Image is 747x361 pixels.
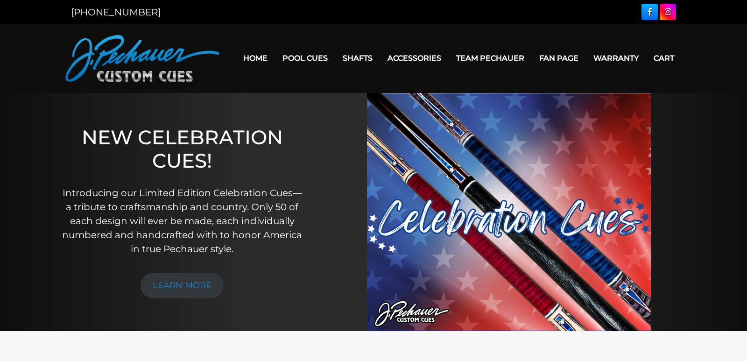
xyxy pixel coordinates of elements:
a: Fan Page [532,46,586,70]
a: Warranty [586,46,646,70]
a: Accessories [380,46,449,70]
h1: NEW CELEBRATION CUES! [61,126,303,173]
a: Team Pechauer [449,46,532,70]
img: Pechauer Custom Cues [65,35,219,82]
a: Home [236,46,275,70]
a: Cart [646,46,682,70]
a: [PHONE_NUMBER] [71,7,161,18]
a: LEARN MORE [141,273,224,298]
a: Shafts [335,46,380,70]
p: Introducing our Limited Edition Celebration Cues—a tribute to craftsmanship and country. Only 50 ... [61,186,303,256]
a: Pool Cues [275,46,335,70]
